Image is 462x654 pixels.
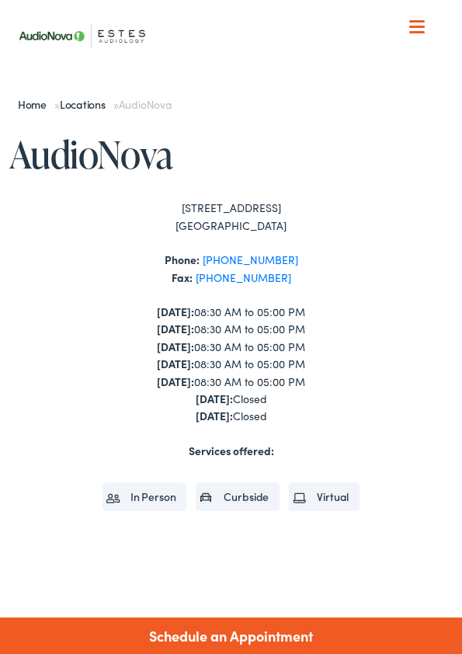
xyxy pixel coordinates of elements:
strong: [DATE]: [157,321,194,336]
strong: [DATE]: [157,356,194,371]
h1: AudioNova [9,134,453,175]
strong: Phone: [165,252,200,267]
span: » » [18,96,172,112]
strong: [DATE]: [157,304,194,319]
strong: Services offered: [189,443,274,458]
strong: [DATE]: [196,408,233,423]
li: In Person [102,482,187,510]
strong: [DATE]: [157,374,194,389]
a: Locations [60,96,113,112]
a: Home [18,96,54,112]
a: What We Offer [21,62,453,110]
a: [PHONE_NUMBER] [196,270,291,285]
strong: Fax: [172,270,193,285]
a: [PHONE_NUMBER] [203,252,298,267]
strong: [DATE]: [157,339,194,354]
li: Virtual [289,482,360,510]
div: [STREET_ADDRESS] [GEOGRAPHIC_DATA] [9,199,453,234]
span: AudioNova [119,96,172,112]
strong: [DATE]: [196,391,233,406]
li: Curbside [196,482,280,510]
div: 08:30 AM to 05:00 PM 08:30 AM to 05:00 PM 08:30 AM to 05:00 PM 08:30 AM to 05:00 PM 08:30 AM to 0... [9,303,453,425]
